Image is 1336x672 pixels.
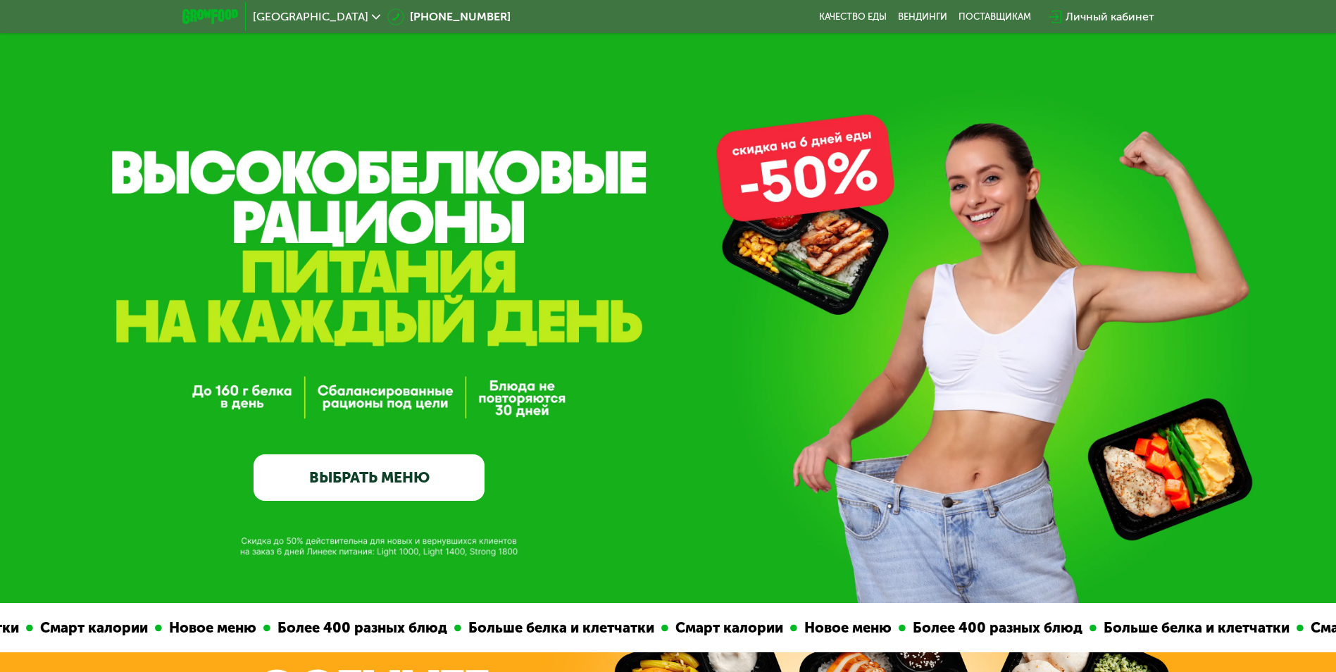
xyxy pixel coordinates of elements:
[797,617,899,639] div: Новое меню
[668,617,790,639] div: Смарт калории
[898,11,947,23] a: Вендинги
[461,617,661,639] div: Больше белка и клетчатки
[33,617,155,639] div: Смарт калории
[906,617,1090,639] div: Более 400 разных блюд
[1097,617,1297,639] div: Больше белка и клетчатки
[253,11,368,23] span: [GEOGRAPHIC_DATA]
[162,617,263,639] div: Новое меню
[270,617,454,639] div: Более 400 разных блюд
[959,11,1031,23] div: поставщикам
[387,8,511,25] a: [PHONE_NUMBER]
[819,11,887,23] a: Качество еды
[1066,8,1154,25] div: Личный кабинет
[254,454,485,501] a: ВЫБРАТЬ МЕНЮ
